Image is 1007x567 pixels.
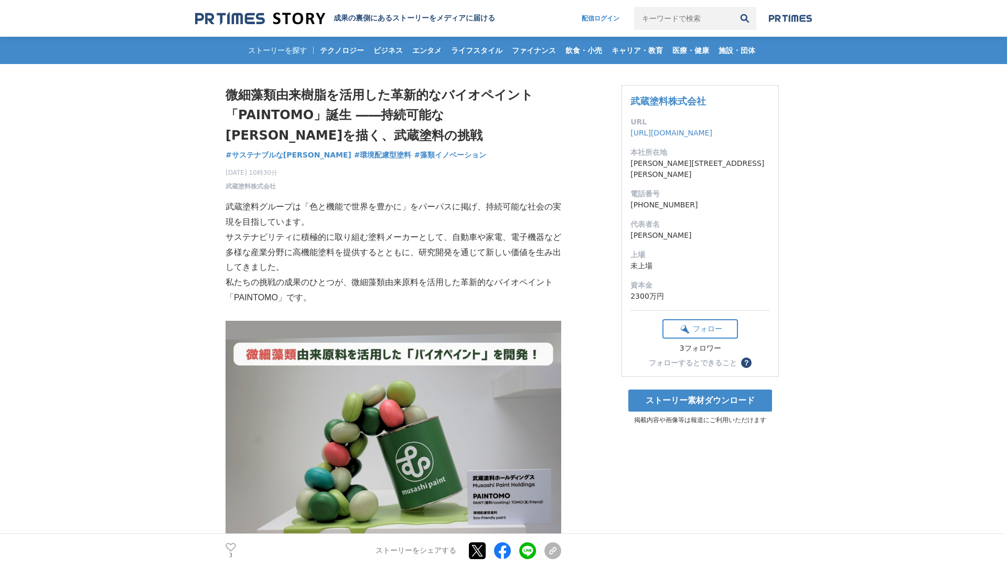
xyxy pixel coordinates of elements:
span: テクノロジー [316,46,368,55]
span: 飲食・小売 [561,46,606,55]
dd: 未上場 [630,260,770,271]
p: 3 [226,553,236,558]
span: 医療・健康 [668,46,713,55]
button: 検索 [733,7,756,30]
span: #藻類イノベーション [414,150,486,160]
p: 掲載内容や画像等は報道にご利用いただけます [622,416,779,425]
dd: 2300万円 [630,291,770,302]
div: 3フォロワー [662,344,738,353]
dd: [PERSON_NAME][STREET_ADDRESS][PERSON_NAME] [630,158,770,180]
a: 武蔵塗料株式会社 [226,182,276,191]
input: キーワードで検索 [634,7,733,30]
span: [DATE] 10時30分 [226,168,277,177]
a: ストーリー素材ダウンロード [628,390,772,412]
a: エンタメ [408,37,446,64]
a: 施設・団体 [714,37,759,64]
a: #藻類イノベーション [414,150,486,161]
p: ストーリーをシェアする [376,546,456,555]
span: ライフスタイル [447,46,507,55]
a: ファイナンス [508,37,560,64]
span: キャリア・教育 [607,46,667,55]
span: 施設・団体 [714,46,759,55]
p: サステナビリティに積極的に取り組む塗料メーカーとして、自動車や家電、電子機器など多様な産業分野に高機能塗料を提供するとともに、研究開発を通じて新しい価値を生み出してきました。 [226,230,561,275]
dd: [PERSON_NAME] [630,230,770,241]
h2: 成果の裏側にあるストーリーをメディアに届ける [334,14,495,23]
span: ビジネス [369,46,407,55]
dt: 資本金 [630,280,770,291]
img: prtimes [769,14,812,23]
img: 成果の裏側にあるストーリーをメディアに届ける [195,12,325,26]
div: フォローするとできること [649,359,737,366]
a: #サステナブルな[PERSON_NAME] [226,150,351,161]
a: 飲食・小売 [561,37,606,64]
p: 武蔵塗料グループは「色と機能で世界を豊かに」をパーパスに掲げ、持続可能な社会の実現を目指しています。 [226,199,561,230]
h1: 微細藻類由来樹脂を活用した革新的なバイオペイント「PAINTOMO」誕生 ――持続可能な[PERSON_NAME]を描く、武蔵塗料の挑戦 [226,85,561,145]
span: エンタメ [408,46,446,55]
img: thumbnail_b7f7ef30-83c5-11f0-b6d8-d129f6f27462.jpg [226,321,561,545]
a: 成果の裏側にあるストーリーをメディアに届ける 成果の裏側にあるストーリーをメディアに届ける [195,12,495,26]
dt: 代表者名 [630,219,770,230]
span: ファイナンス [508,46,560,55]
a: #環境配慮型塗料 [354,150,412,161]
a: キャリア・教育 [607,37,667,64]
a: [URL][DOMAIN_NAME] [630,129,712,137]
span: #サステナブルな[PERSON_NAME] [226,150,351,160]
dt: 電話番号 [630,188,770,199]
dt: 本社所在地 [630,147,770,158]
a: ビジネス [369,37,407,64]
a: テクノロジー [316,37,368,64]
dt: 上場 [630,249,770,260]
span: ？ [743,359,750,366]
a: ライフスタイル [447,37,507,64]
a: 武蔵塗料株式会社 [630,96,706,107]
dd: [PHONE_NUMBER] [630,199,770,211]
span: #環境配慮型塗料 [354,150,412,160]
button: フォロー [662,319,738,339]
a: 配信ログイン [571,7,630,30]
a: 医療・健康 [668,37,713,64]
p: 私たちの挑戦の成果のひとつが、微細藻類由来原料を活用した革新的なバイオペイント「PAINTOMO」です。 [226,275,561,306]
dt: URL [630,117,770,128]
button: ？ [741,358,752,368]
